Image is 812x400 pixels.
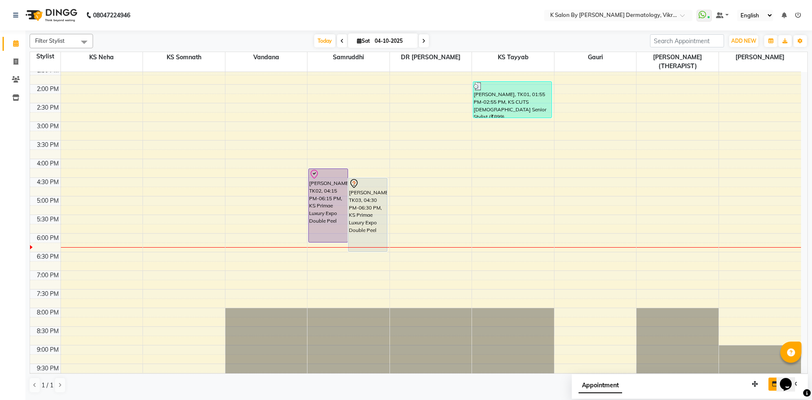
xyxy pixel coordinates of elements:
span: Appointment [579,378,622,393]
span: Samruddhi [307,52,390,63]
span: KS Somnath [143,52,225,63]
div: 7:30 PM [35,290,60,298]
span: KS Tayyab [472,52,554,63]
span: Gauri [554,52,636,63]
div: Stylist [30,52,60,61]
span: ADD NEW [731,38,756,44]
input: Search Appointment [650,34,724,47]
div: 9:00 PM [35,345,60,354]
div: 6:30 PM [35,252,60,261]
div: 3:00 PM [35,122,60,131]
span: [PERSON_NAME](THERAPIST) [636,52,719,72]
div: 2:30 PM [35,103,60,112]
div: 4:00 PM [35,159,60,168]
div: [PERSON_NAME], TK01, 01:55 PM-02:55 PM, KS CUTS [DEMOGRAPHIC_DATA] Senior Stylist (₹899) [473,82,551,118]
div: 7:00 PM [35,271,60,280]
iframe: chat widget [776,366,804,392]
span: [PERSON_NAME] [719,52,801,63]
span: DR [PERSON_NAME] [390,52,472,63]
span: Sat [355,38,372,44]
span: KS Neha [61,52,143,63]
button: ADD NEW [729,35,758,47]
div: [PERSON_NAME], TK02, 04:15 PM-06:15 PM, KS Primae Luxury Expo Double Peel [309,169,347,242]
img: logo [22,3,80,27]
div: 9:30 PM [35,364,60,373]
div: 8:30 PM [35,327,60,336]
span: 1 / 1 [41,381,53,390]
div: 8:00 PM [35,308,60,317]
b: 08047224946 [93,3,130,27]
div: 5:00 PM [35,196,60,205]
span: Filter Stylist [35,37,65,44]
div: [PERSON_NAME], TK03, 04:30 PM-06:30 PM, KS Primae Luxury Expo Double Peel [348,178,387,251]
div: 3:30 PM [35,141,60,149]
span: Today [314,34,335,47]
div: 4:30 PM [35,178,60,187]
div: 5:30 PM [35,215,60,224]
div: 6:00 PM [35,234,60,243]
div: 2:00 PM [35,85,60,94]
input: 2025-10-04 [372,35,414,47]
span: Vandana [225,52,307,63]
